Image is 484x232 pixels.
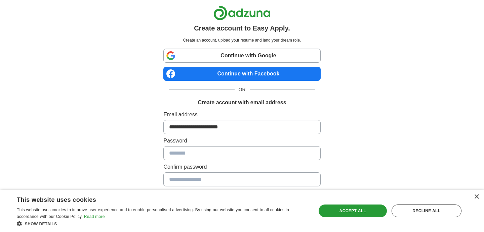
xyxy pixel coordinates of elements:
img: Adzuna logo [213,5,271,20]
span: This website uses cookies to improve user experience and to enable personalised advertising. By u... [17,208,289,219]
span: Show details [25,222,57,226]
label: Confirm password [163,163,320,171]
span: OR [235,86,250,93]
div: Accept all [319,205,387,217]
h1: Create account with email address [198,99,286,107]
div: This website uses cookies [17,194,291,204]
a: Read more, opens a new window [84,214,105,219]
label: Email address [163,111,320,119]
div: Decline all [392,205,461,217]
h1: Create account to Easy Apply. [194,23,290,33]
div: Close [474,194,479,199]
p: Create an account, upload your resume and land your dream role. [165,37,319,43]
a: Continue with Facebook [163,67,320,81]
a: Continue with Google [163,49,320,63]
label: Password [163,137,320,145]
div: Show details [17,220,308,227]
